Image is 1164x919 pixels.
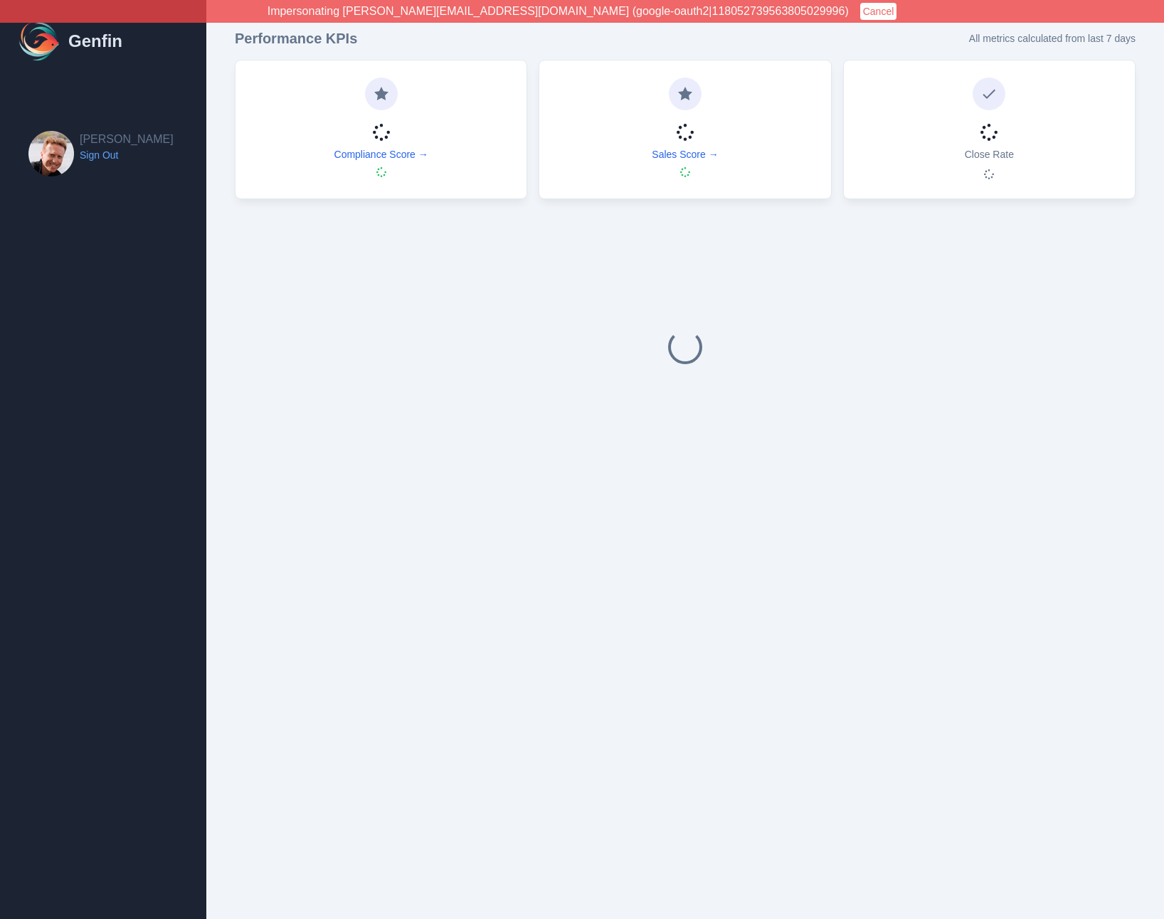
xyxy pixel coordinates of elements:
[68,30,122,53] h1: Genfin
[334,147,428,161] a: Compliance Score →
[965,147,1014,161] p: Close Rate
[235,28,357,48] h3: Performance KPIs
[17,18,63,64] img: Logo
[652,147,718,161] a: Sales Score →
[80,131,174,148] h2: [PERSON_NAME]
[860,3,897,20] button: Cancel
[28,131,74,176] img: Brian Dunagan
[80,148,174,162] a: Sign Out
[969,31,1136,46] p: All metrics calculated from last 7 days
